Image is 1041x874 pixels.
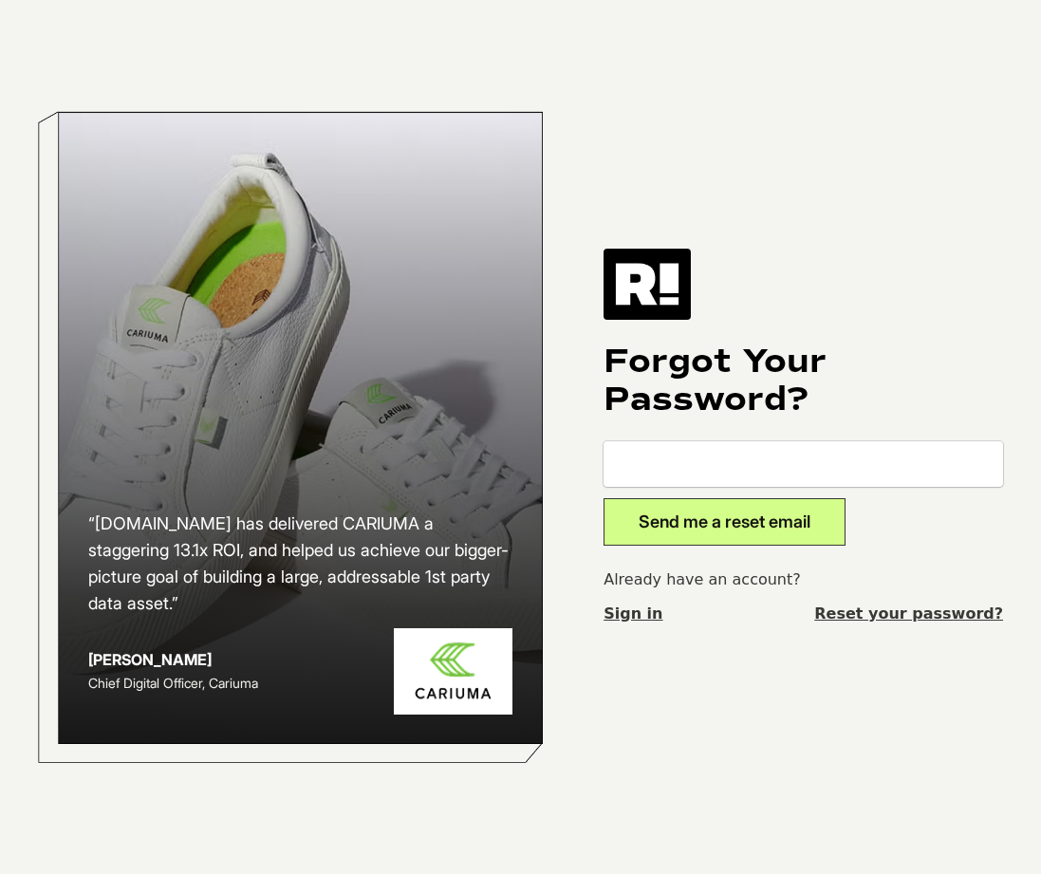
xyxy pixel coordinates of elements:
[604,568,1003,591] p: Already have an account?
[394,628,512,715] img: Cariuma
[814,603,1003,625] a: Reset your password?
[604,603,662,625] a: Sign in
[604,249,691,319] img: Retention.com
[604,343,1003,418] h1: Forgot Your Password?
[88,650,212,669] strong: [PERSON_NAME]
[604,498,846,546] button: Send me a reset email
[88,675,258,691] span: Chief Digital Officer, Cariuma
[88,511,512,617] h2: “[DOMAIN_NAME] has delivered CARIUMA a staggering 13.1x ROI, and helped us achieve our bigger-pic...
